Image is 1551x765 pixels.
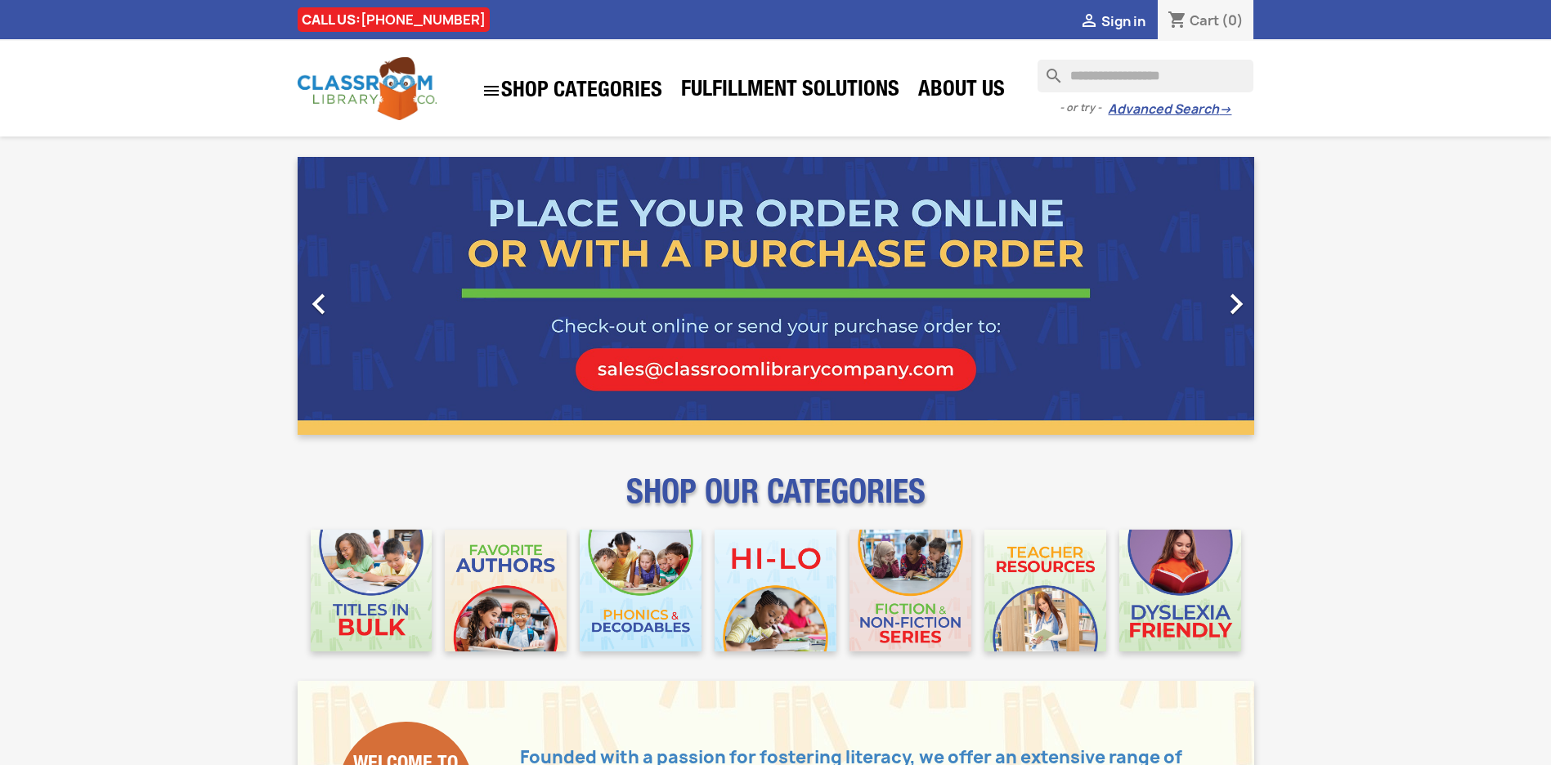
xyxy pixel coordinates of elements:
span: (0) [1222,11,1244,29]
img: CLC_Favorite_Authors_Mobile.jpg [445,530,567,651]
i:  [1216,284,1257,324]
img: CLC_Phonics_And_Decodables_Mobile.jpg [580,530,702,651]
img: CLC_Dyslexia_Mobile.jpg [1119,530,1241,651]
span: Cart [1190,11,1219,29]
a: Next [1110,157,1254,435]
a:  Sign in [1079,12,1145,30]
i:  [1079,12,1099,32]
i: shopping_cart [1168,11,1187,31]
a: Advanced Search→ [1108,101,1231,118]
span: Sign in [1101,12,1145,30]
p: SHOP OUR CATEGORIES [298,487,1254,517]
img: CLC_Teacher_Resources_Mobile.jpg [984,530,1106,651]
img: CLC_Fiction_Nonfiction_Mobile.jpg [849,530,971,651]
ul: Carousel container [298,157,1254,435]
img: CLC_HiLo_Mobile.jpg [715,530,836,651]
img: CLC_Bulk_Mobile.jpg [311,530,433,651]
span: → [1219,101,1231,118]
i:  [298,284,339,324]
a: About Us [910,75,1013,108]
a: Previous [298,157,442,435]
i:  [482,81,501,101]
div: CALL US: [298,7,490,32]
img: Classroom Library Company [298,57,437,120]
i: search [1038,60,1057,79]
a: Fulfillment Solutions [673,75,908,108]
input: Search [1038,60,1253,92]
span: - or try - [1060,100,1108,116]
a: SHOP CATEGORIES [473,73,670,109]
a: [PHONE_NUMBER] [361,11,486,29]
